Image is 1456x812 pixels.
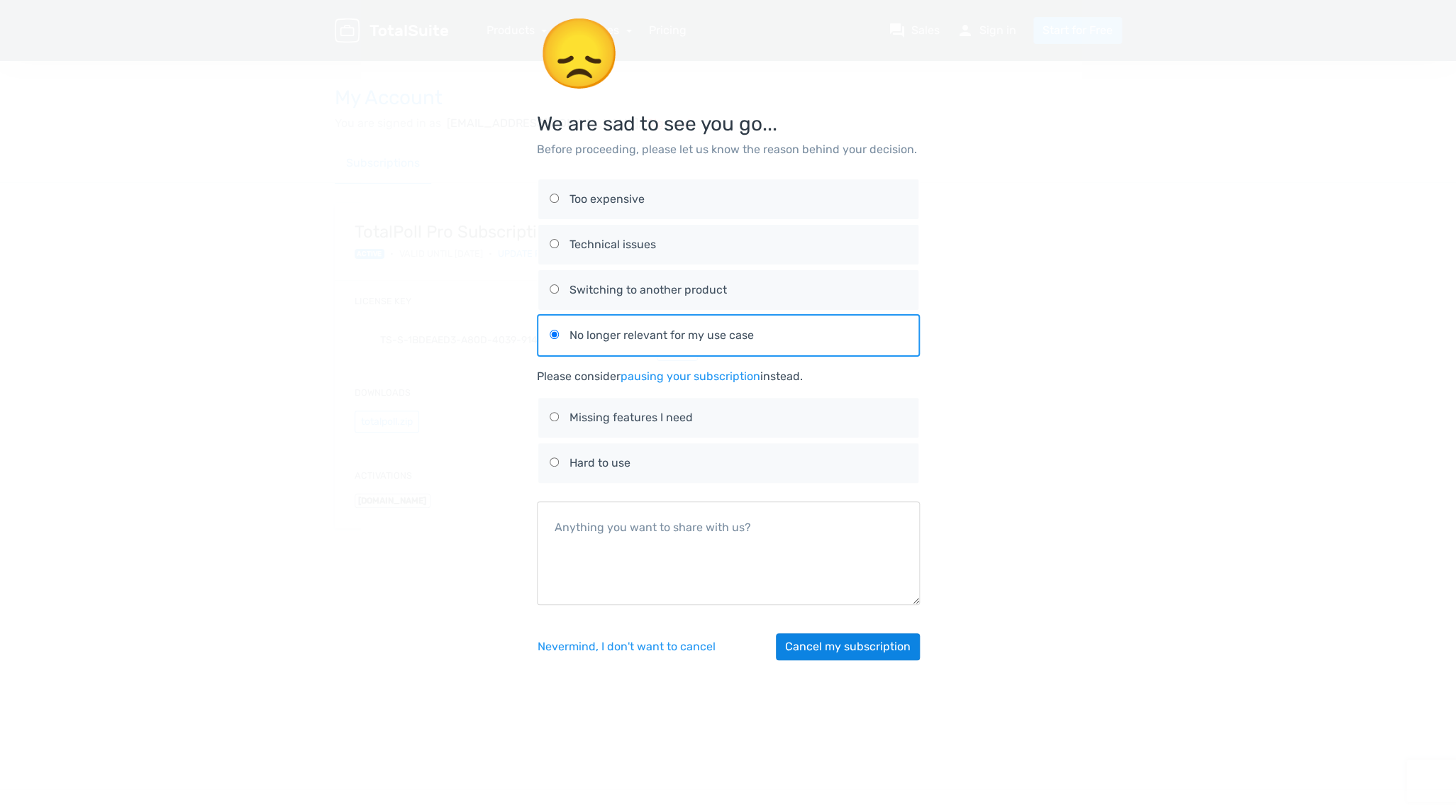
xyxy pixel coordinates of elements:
[621,369,760,383] a: pausing your subscription
[569,282,907,299] div: Switching to another product
[537,368,920,385] div: Please consider instead.
[550,316,907,355] label: No longer relevant for my use case
[537,13,622,94] span: 😞
[550,194,559,203] input: Too expensive Too expensive
[537,141,920,158] p: Before proceeding, please let us know the reason behind your decision.
[569,409,907,426] div: Missing features I need
[569,455,907,472] div: Hard to use
[550,239,559,248] input: Technical issues Technical issues
[537,633,716,660] button: Nevermind, I don't want to cancel
[776,633,920,660] button: Cancel my subscription
[569,236,907,253] div: Technical issues
[550,443,907,483] label: Hard to use
[550,179,907,219] label: Too expensive
[569,191,907,208] div: Too expensive
[550,225,907,265] label: Technical issues
[550,330,559,339] input: No longer relevant for my use case No longer relevant for my use case
[550,284,559,294] input: Switching to another product Switching to another product
[569,327,907,344] div: No longer relevant for my use case
[550,457,559,467] input: Hard to use Hard to use
[550,270,907,310] label: Switching to another product
[537,17,920,135] h3: We are sad to see you go...
[550,398,907,438] label: Missing features I need
[550,412,559,421] input: Missing features I need Missing features I need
